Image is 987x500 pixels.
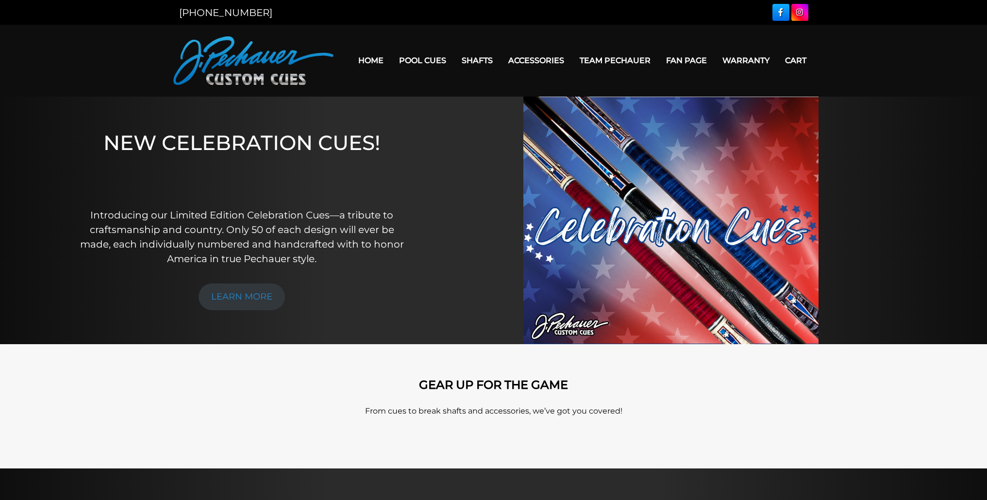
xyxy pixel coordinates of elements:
img: Pechauer Custom Cues [173,36,334,85]
h1: NEW CELEBRATION CUES! [79,131,405,194]
p: Introducing our Limited Edition Celebration Cues—a tribute to craftsmanship and country. Only 50 ... [79,208,405,266]
strong: GEAR UP FOR THE GAME [419,378,568,392]
a: Warranty [715,48,777,73]
p: From cues to break shafts and accessories, we’ve got you covered! [217,405,770,417]
a: Accessories [501,48,572,73]
a: LEARN MORE [199,283,285,310]
a: [PHONE_NUMBER] [179,7,272,18]
a: Team Pechauer [572,48,658,73]
a: Cart [777,48,814,73]
a: Home [351,48,391,73]
a: Shafts [454,48,501,73]
a: Pool Cues [391,48,454,73]
a: Fan Page [658,48,715,73]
